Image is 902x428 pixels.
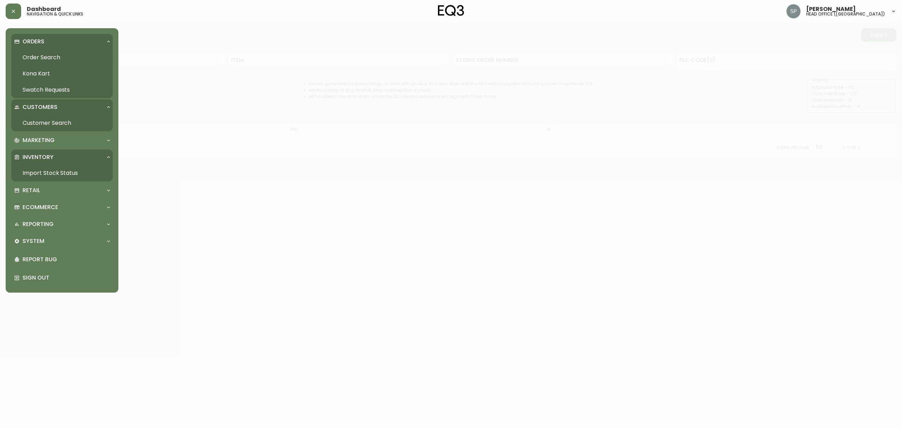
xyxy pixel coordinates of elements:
div: Ecommerce [11,200,113,215]
a: Import Stock Status [11,165,113,181]
a: Order Search [11,49,113,66]
p: Orders [23,38,44,45]
p: System [23,237,44,245]
p: Marketing [23,136,55,144]
div: System [11,233,113,249]
span: Dashboard [27,6,61,12]
p: Sign Out [23,274,110,282]
div: Customers [11,99,113,115]
h5: head office ([GEOGRAPHIC_DATA]) [806,12,885,16]
p: Report Bug [23,256,110,263]
img: logo [438,5,464,16]
p: Customers [23,103,57,111]
p: Retail [23,187,40,194]
p: Inventory [23,153,54,161]
div: Report Bug [11,250,113,269]
img: 0cb179e7bf3690758a1aaa5f0aafa0b4 [786,4,801,18]
div: Marketing [11,133,113,148]
div: Sign Out [11,269,113,287]
span: [PERSON_NAME] [806,6,856,12]
p: Ecommerce [23,203,58,211]
div: Retail [11,183,113,198]
a: Swatch Requests [11,82,113,98]
a: Kona Kart [11,66,113,82]
div: Inventory [11,149,113,165]
p: Reporting [23,220,54,228]
div: Reporting [11,216,113,232]
a: Customer Search [11,115,113,131]
div: Orders [11,34,113,49]
h5: navigation & quick links [27,12,83,16]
